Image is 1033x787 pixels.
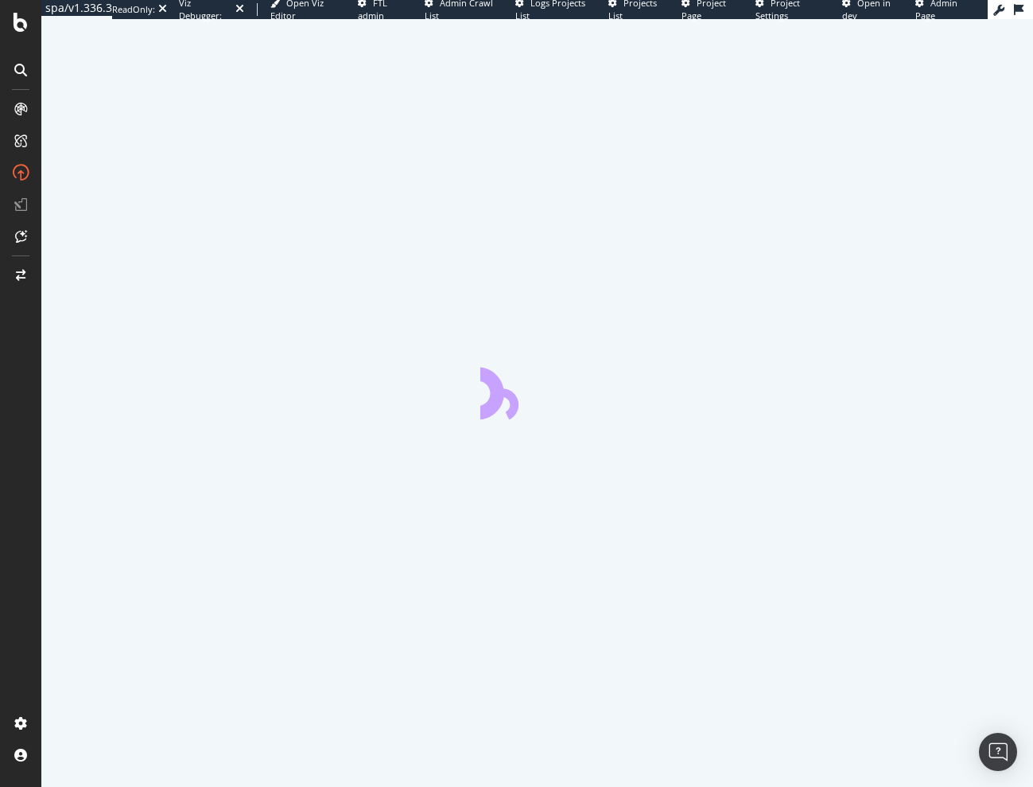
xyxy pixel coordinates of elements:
div: Open Intercom Messenger [979,733,1017,771]
div: ReadOnly: [112,3,155,16]
div: animation [480,362,595,419]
